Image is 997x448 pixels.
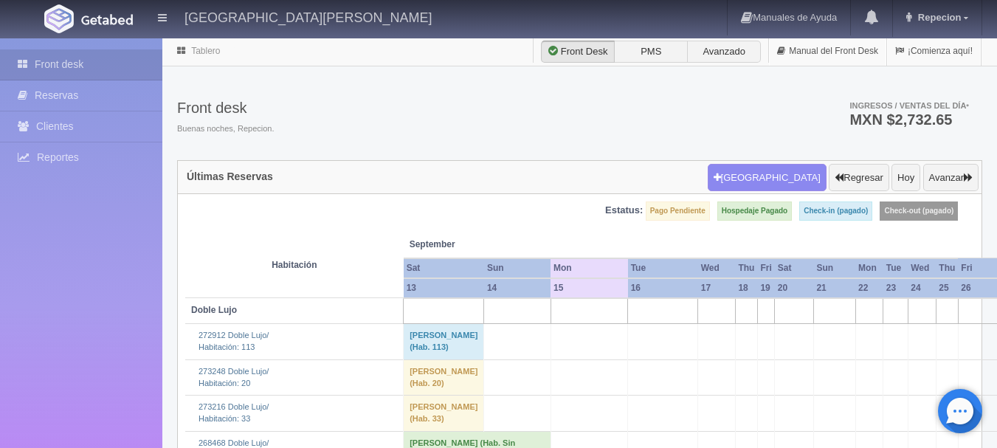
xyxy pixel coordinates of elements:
[404,396,484,431] td: [PERSON_NAME] (Hab. 33)
[887,37,981,66] a: ¡Comienza aquí!
[541,41,615,63] label: Front Desk
[775,278,814,298] th: 20
[799,201,872,221] label: Check-in (pagado)
[923,164,979,192] button: Avanzar
[914,12,962,23] span: Repecion
[855,258,883,278] th: Mon
[708,164,827,192] button: [GEOGRAPHIC_DATA]
[191,305,237,315] b: Doble Lujo
[628,278,698,298] th: 16
[735,278,757,298] th: 18
[44,4,74,33] img: Getabed
[199,331,269,351] a: 272912 Doble Lujo/Habitación: 113
[936,258,958,278] th: Thu
[717,201,792,221] label: Hospedaje Pagado
[883,258,908,278] th: Tue
[757,258,774,278] th: Fri
[908,258,936,278] th: Wed
[410,238,545,251] span: September
[735,258,757,278] th: Thu
[191,46,220,56] a: Tablero
[687,41,761,63] label: Avanzado
[813,278,855,298] th: 21
[551,278,628,298] th: 15
[614,41,688,63] label: PMS
[891,164,920,192] button: Hoy
[199,402,269,423] a: 273216 Doble Lujo/Habitación: 33
[698,278,736,298] th: 17
[646,201,710,221] label: Pago Pendiente
[404,258,484,278] th: Sat
[404,324,484,359] td: [PERSON_NAME] (Hab. 113)
[81,14,133,25] img: Getabed
[551,258,628,278] th: Mon
[484,258,551,278] th: Sun
[936,278,958,298] th: 25
[813,258,855,278] th: Sun
[883,278,908,298] th: 23
[177,123,274,135] span: Buenas noches, Repecion.
[404,359,484,395] td: [PERSON_NAME] (Hab. 20)
[272,260,317,270] strong: Habitación
[698,258,736,278] th: Wed
[829,164,889,192] button: Regresar
[484,278,551,298] th: 14
[849,112,969,127] h3: MXN $2,732.65
[769,37,886,66] a: Manual del Front Desk
[849,101,969,110] span: Ingresos / Ventas del día
[757,278,774,298] th: 19
[855,278,883,298] th: 22
[404,278,484,298] th: 13
[187,171,273,182] h4: Últimas Reservas
[880,201,958,221] label: Check-out (pagado)
[184,7,432,26] h4: [GEOGRAPHIC_DATA][PERSON_NAME]
[605,204,643,218] label: Estatus:
[775,258,814,278] th: Sat
[177,100,274,116] h3: Front desk
[908,278,936,298] th: 24
[199,367,269,387] a: 273248 Doble Lujo/Habitación: 20
[628,258,698,278] th: Tue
